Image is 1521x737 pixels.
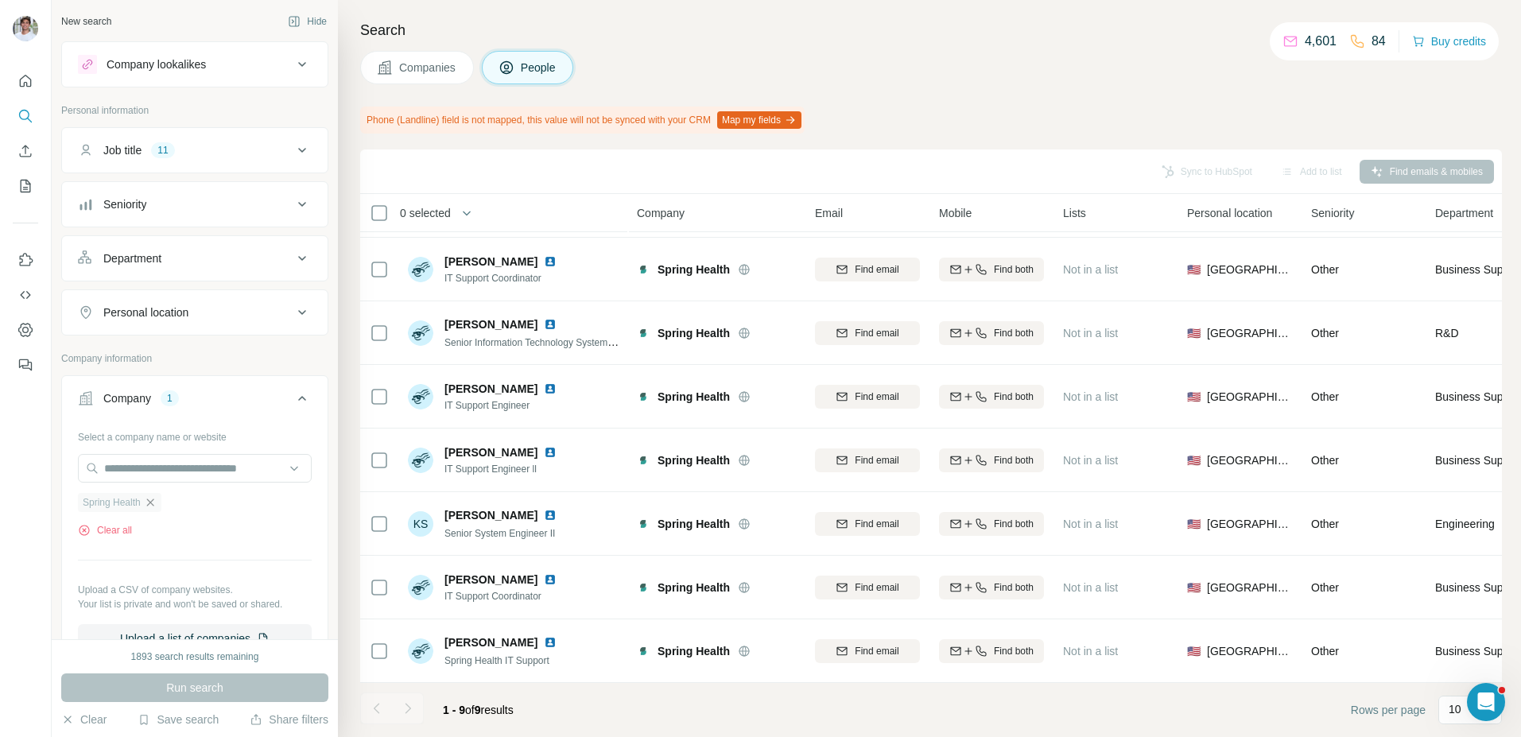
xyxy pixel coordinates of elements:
[1063,645,1118,657] span: Not in a list
[444,381,537,397] span: [PERSON_NAME]
[444,271,576,285] span: IT Support Coordinator
[78,424,312,444] div: Select a company name or website
[994,644,1034,658] span: Find both
[103,142,142,158] div: Job title
[1372,32,1386,51] p: 84
[1063,205,1086,221] span: Lists
[994,580,1034,595] span: Find both
[1311,390,1339,403] span: Other
[521,60,557,76] span: People
[1187,262,1201,277] span: 🇺🇸
[658,262,730,277] span: Spring Health
[107,56,206,72] div: Company lookalikes
[78,583,312,597] p: Upload a CSV of company websites.
[1467,683,1505,721] iframe: Intercom live chat
[994,262,1034,277] span: Find both
[444,655,549,666] span: Spring Health IT Support
[1063,454,1118,467] span: Not in a list
[658,325,730,341] span: Spring Health
[544,255,557,268] img: LinkedIn logo
[637,454,650,467] img: Logo of Spring Health
[13,281,38,309] button: Use Surfe API
[815,258,920,281] button: Find email
[13,316,38,344] button: Dashboard
[13,172,38,200] button: My lists
[1351,702,1426,718] span: Rows per page
[62,45,328,83] button: Company lookalikes
[360,19,1502,41] h4: Search
[1207,389,1292,405] span: [GEOGRAPHIC_DATA]
[62,379,328,424] button: Company1
[717,111,801,129] button: Map my fields
[855,326,898,340] span: Find email
[1207,516,1292,532] span: [GEOGRAPHIC_DATA]
[939,639,1044,663] button: Find both
[444,528,555,539] span: Senior System Engineer II
[61,14,111,29] div: New search
[1187,452,1201,468] span: 🇺🇸
[815,321,920,345] button: Find email
[131,650,259,664] div: 1893 search results remaining
[399,60,457,76] span: Companies
[444,254,537,270] span: [PERSON_NAME]
[408,320,433,346] img: Avatar
[1187,389,1201,405] span: 🇺🇸
[994,326,1034,340] span: Find both
[815,385,920,409] button: Find email
[544,636,557,649] img: LinkedIn logo
[855,517,898,531] span: Find email
[1063,581,1118,594] span: Not in a list
[13,246,38,274] button: Use Surfe on LinkedIn
[103,390,151,406] div: Company
[855,453,898,467] span: Find email
[408,638,433,664] img: Avatar
[444,316,537,332] span: [PERSON_NAME]
[815,639,920,663] button: Find email
[444,507,537,523] span: [PERSON_NAME]
[13,137,38,165] button: Enrich CSV
[1187,516,1201,532] span: 🇺🇸
[103,250,161,266] div: Department
[1207,580,1292,595] span: [GEOGRAPHIC_DATA]
[1207,643,1292,659] span: [GEOGRAPHIC_DATA]
[1063,263,1118,276] span: Not in a list
[658,580,730,595] span: Spring Health
[475,704,481,716] span: 9
[637,263,650,276] img: Logo of Spring Health
[151,143,174,157] div: 11
[544,446,557,459] img: LinkedIn logo
[1187,643,1201,659] span: 🇺🇸
[1207,452,1292,468] span: [GEOGRAPHIC_DATA]
[939,512,1044,536] button: Find both
[13,351,38,379] button: Feedback
[277,10,338,33] button: Hide
[637,390,650,403] img: Logo of Spring Health
[1063,390,1118,403] span: Not in a list
[1311,581,1339,594] span: Other
[78,624,312,653] button: Upload a list of companies
[13,16,38,41] img: Avatar
[855,644,898,658] span: Find email
[103,304,188,320] div: Personal location
[62,239,328,277] button: Department
[1435,516,1495,532] span: Engineering
[658,389,730,405] span: Spring Health
[360,107,805,134] div: Phone (Landline) field is not mapped, this value will not be synced with your CRM
[1449,701,1461,717] p: 10
[637,205,685,221] span: Company
[939,321,1044,345] button: Find both
[444,398,576,413] span: IT Support Engineer
[444,462,576,476] span: IT Support Engineer ll
[994,517,1034,531] span: Find both
[250,712,328,727] button: Share filters
[408,257,433,282] img: Avatar
[103,196,146,212] div: Seniority
[939,205,972,221] span: Mobile
[1305,32,1337,51] p: 4,601
[443,704,465,716] span: 1 - 9
[815,576,920,599] button: Find email
[1311,454,1339,467] span: Other
[1311,263,1339,276] span: Other
[1311,518,1339,530] span: Other
[637,327,650,339] img: Logo of Spring Health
